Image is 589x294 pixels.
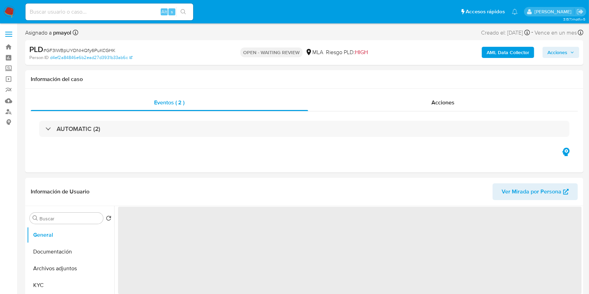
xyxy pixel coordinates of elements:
span: # GF3lWBpUYONI4Qfy6PuKCGHK [43,47,115,54]
b: PLD [29,44,43,55]
button: search-icon [176,7,190,17]
h1: Información del caso [31,76,578,83]
h3: AUTOMATIC (2) [57,125,100,133]
b: AML Data Collector [487,47,529,58]
span: HIGH [355,48,368,56]
span: Ver Mirada por Persona [502,183,561,200]
button: Archivos adjuntos [27,260,114,277]
div: Creado el: [DATE] [481,28,530,37]
button: Volver al orden por defecto [106,215,111,223]
span: Alt [161,8,167,15]
a: d4ef2a84846e6b2ead27d3931b33ab6c [50,54,132,61]
button: Documentación [27,243,114,260]
span: Asignado a [25,29,71,37]
a: Notificaciones [512,9,518,15]
button: General [27,227,114,243]
span: - [531,28,533,37]
h1: Información de Usuario [31,188,89,195]
p: OPEN - WAITING REVIEW [240,47,303,57]
input: Buscar usuario o caso... [26,7,193,16]
span: s [171,8,173,15]
a: Salir [576,8,584,15]
div: AUTOMATIC (2) [39,121,569,137]
span: ‌ [118,207,582,294]
span: Vence en un mes [535,29,577,37]
span: Acciones [431,98,455,106]
span: Acciones [547,47,567,58]
span: Eventos ( 2 ) [154,98,184,106]
button: KYC [27,277,114,294]
b: pmayol [52,29,71,37]
p: patricia.mayol@mercadolibre.com [535,8,574,15]
button: Buscar [32,215,38,221]
span: Riesgo PLD: [326,49,368,56]
button: AML Data Collector [482,47,534,58]
input: Buscar [39,215,100,222]
b: Person ID [29,54,49,61]
button: Acciones [543,47,579,58]
button: Ver Mirada por Persona [493,183,578,200]
span: Accesos rápidos [466,8,505,15]
div: MLA [305,49,323,56]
